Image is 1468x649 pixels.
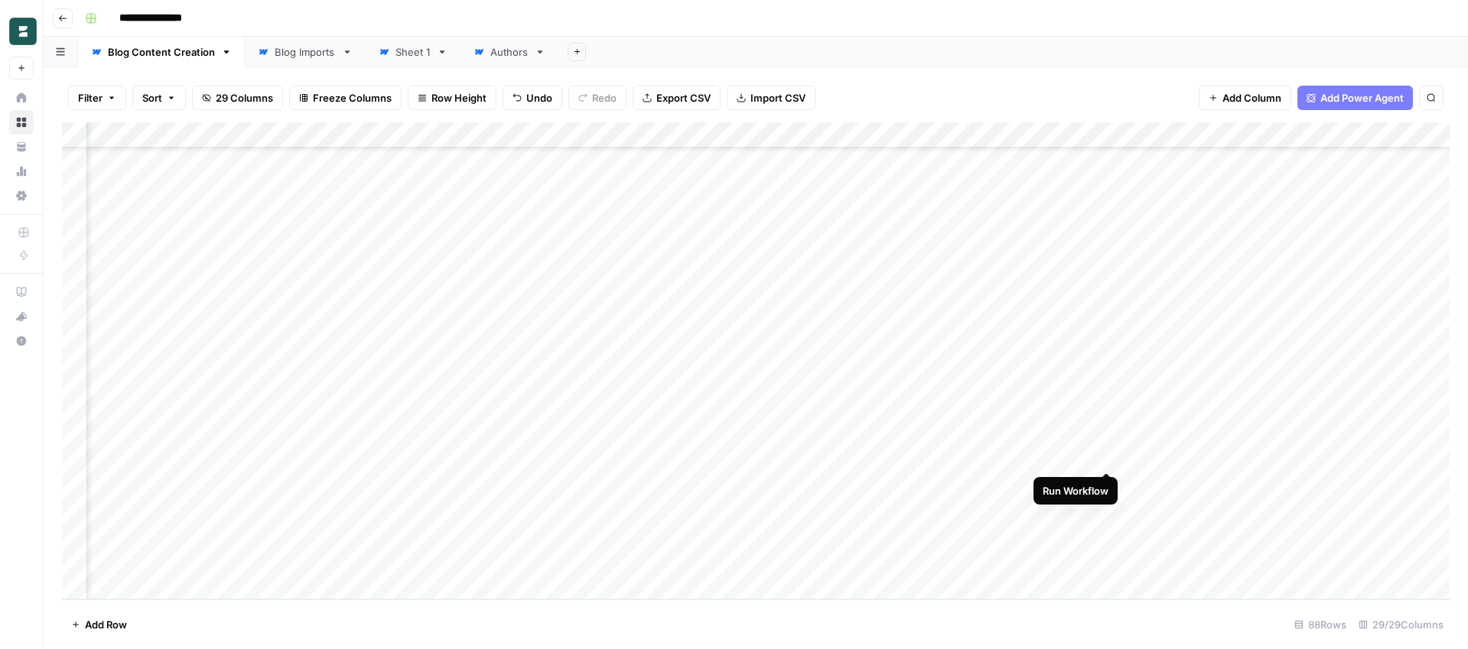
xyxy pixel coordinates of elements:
[10,305,33,328] div: What's new?
[431,90,487,105] span: Row Height
[526,90,552,105] span: Undo
[68,86,126,110] button: Filter
[313,90,392,105] span: Freeze Columns
[216,90,273,105] span: 29 Columns
[592,90,617,105] span: Redo
[1288,612,1352,637] div: 88 Rows
[366,37,461,67] a: Sheet 1
[490,44,529,60] div: Authors
[395,44,431,60] div: Sheet 1
[408,86,496,110] button: Row Height
[1199,86,1291,110] button: Add Column
[62,612,136,637] button: Add Row
[1352,612,1450,637] div: 29/29 Columns
[9,159,34,183] a: Usage
[275,44,336,60] div: Blog Imports
[132,86,186,110] button: Sort
[9,329,34,353] button: Help + Support
[192,86,283,110] button: 29 Columns
[9,86,34,110] a: Home
[727,86,815,110] button: Import CSV
[9,12,34,50] button: Workspace: Borderless
[245,37,366,67] a: Blog Imports
[289,86,402,110] button: Freeze Columns
[568,86,627,110] button: Redo
[142,90,162,105] span: Sort
[1043,483,1108,498] div: Run Workflow
[9,18,37,45] img: Borderless Logo
[1297,86,1413,110] button: Add Power Agent
[9,304,34,329] button: What's new?
[9,183,34,208] a: Settings
[9,110,34,135] a: Browse
[656,90,711,105] span: Export CSV
[503,86,562,110] button: Undo
[633,86,721,110] button: Export CSV
[78,37,245,67] a: Blog Content Creation
[78,90,103,105] span: Filter
[461,37,558,67] a: Authors
[1222,90,1281,105] span: Add Column
[9,280,34,304] a: AirOps Academy
[108,44,215,60] div: Blog Content Creation
[1320,90,1404,105] span: Add Power Agent
[85,617,127,632] span: Add Row
[750,90,806,105] span: Import CSV
[9,135,34,159] a: Your Data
